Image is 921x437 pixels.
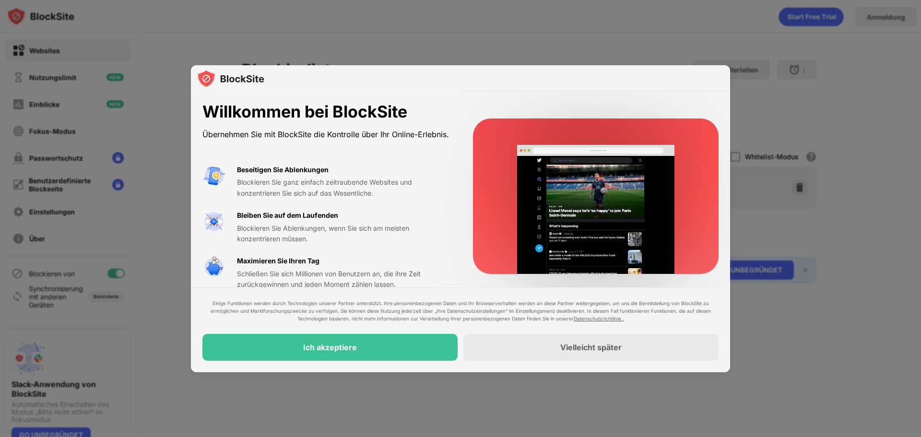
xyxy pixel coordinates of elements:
font: Schließen Sie sich Millionen von Benutzern an, die ihre Zeit zurückgewinnen und jeden Moment zähl... [237,270,421,288]
font: Informationen zur Verarbeitung Ihrer personenbezogenen Daten finden Sie in unserer [377,316,574,321]
font: Blockieren Sie ganz einfach zeitraubende Websites und konzentrieren Sie sich auf das Wesentliche. [237,178,412,197]
font: Maximieren Sie Ihren Tag [237,257,319,265]
font: Beseitigen Sie Ablenkungen [237,165,329,174]
font: Bleiben Sie auf dem Laufenden [237,211,338,219]
img: logo-blocksite.svg [197,69,264,88]
font: Übernehmen Sie mit BlockSite die Kontrolle über Ihr Online-Erlebnis. [202,130,449,139]
font: Willkommen bei BlockSite [202,102,407,121]
img: value-safe-time.svg [202,256,225,279]
font: Vielleicht später [560,343,622,352]
img: value-avoid-distractions.svg [202,165,225,188]
img: value-focus.svg [202,210,225,233]
font: Blockieren Sie Ablenkungen, wenn Sie sich am meisten konzentrieren müssen. [237,224,409,243]
font: Einige Funktionen werden durch Technologien unserer Partner unterstützt. Ihre personenbezogenen D... [211,300,711,321]
font: Ich akzeptiere [303,343,357,352]
a: Datenschutzrichtlinie . [574,316,624,321]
